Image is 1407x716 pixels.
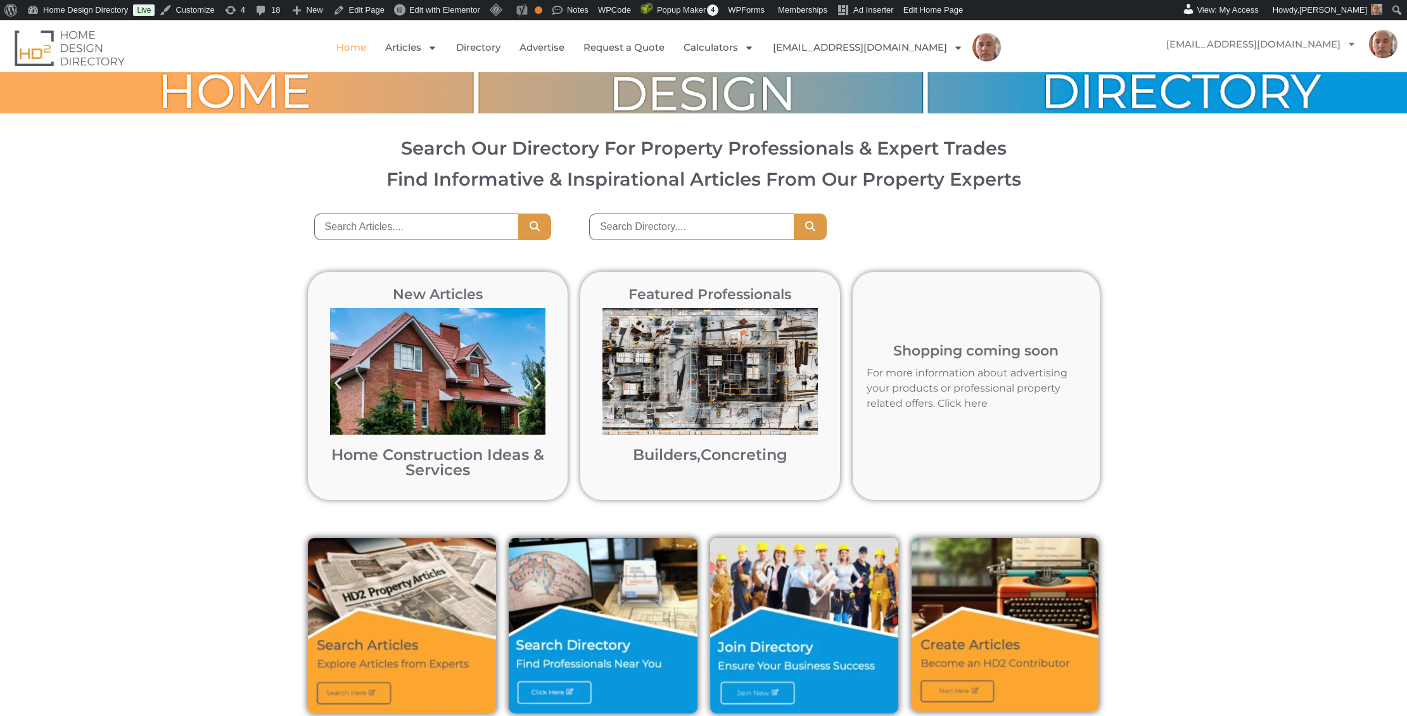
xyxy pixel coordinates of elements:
div: 1 / 12 [596,302,824,484]
div: Previous slide [324,369,352,398]
a: Calculators [684,33,754,62]
h2: Search Our Directory For Property Professionals & Expert Trades [27,139,1380,157]
img: Mark Czernkowski [1369,30,1397,58]
input: Search Articles.... [314,214,519,240]
h2: New Articles [324,288,552,302]
a: Live [133,4,155,16]
h3: Find Informative & Inspirational Articles From Our Property Experts [27,170,1380,188]
a: Home [336,33,366,62]
button: Search [794,214,827,240]
a: [EMAIL_ADDRESS][DOMAIN_NAME] [773,33,963,62]
a: Home Construction Ideas & Services [331,445,544,479]
span: [PERSON_NAME] [1299,5,1367,15]
nav: Menu [285,33,1052,62]
a: Request a Quote [583,33,665,62]
nav: Menu [1154,30,1397,59]
h2: Featured Professionals [596,288,824,302]
a: Advertise [519,33,564,62]
a: Concreting [701,445,787,464]
div: Next slide [523,369,552,398]
h2: , [602,447,818,463]
div: 1 / 12 [324,302,552,484]
span: Edit with Elementor [409,5,480,15]
div: Next slide [796,369,824,398]
div: OK [535,6,542,14]
div: Previous slide [596,369,625,398]
span: 4 [707,4,718,16]
a: Builders [633,445,697,464]
a: Articles [385,33,437,62]
input: Search Directory.... [589,214,794,240]
a: Directory [456,33,500,62]
a: [EMAIL_ADDRESS][DOMAIN_NAME] [1154,30,1369,59]
img: Mark Czernkowski [972,33,1001,61]
button: Search [518,214,551,240]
